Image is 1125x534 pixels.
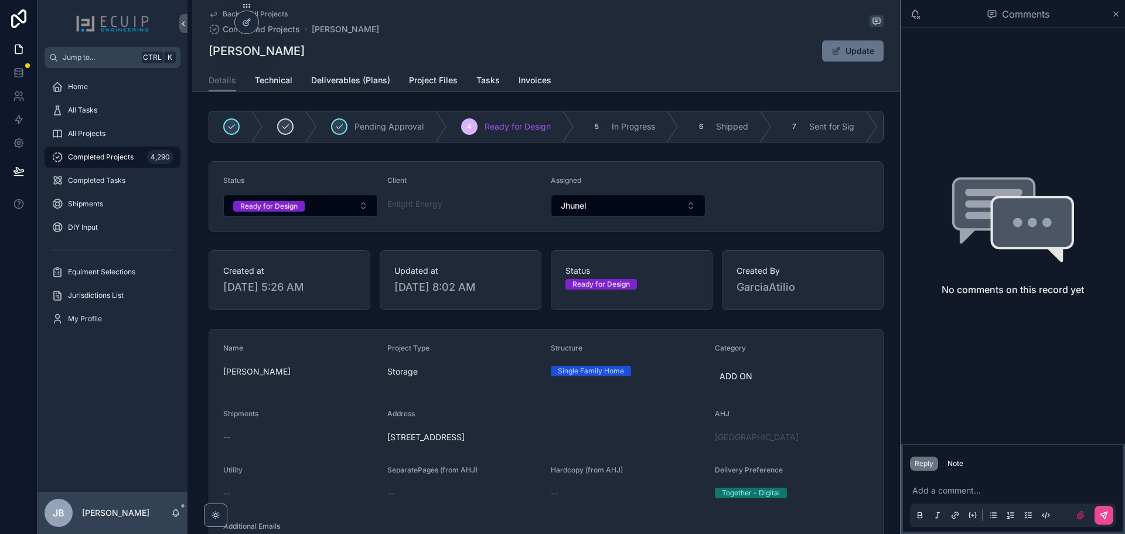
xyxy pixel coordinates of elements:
[551,465,623,474] span: Hardcopy (from AHJ)
[68,82,88,91] span: Home
[45,308,180,329] a: My Profile
[519,74,551,86] span: Invoices
[572,279,630,290] div: Ready for Design
[223,409,258,418] span: Shipments
[223,195,378,217] button: Select Button
[223,343,243,352] span: Name
[68,129,105,138] span: All Projects
[387,409,415,418] span: Address
[311,74,390,86] span: Deliverables (Plans)
[558,366,624,376] div: Single Family Home
[223,488,230,499] span: --
[223,176,244,185] span: Status
[209,70,236,92] a: Details
[551,195,705,217] button: Select Button
[467,122,472,131] span: 4
[68,106,97,115] span: All Tasks
[519,70,551,93] a: Invoices
[737,265,869,277] span: Created By
[722,488,780,498] div: Together - Digital
[737,279,869,295] span: GarciaAtilio
[68,176,125,185] span: Completed Tasks
[387,488,394,499] span: --
[387,465,478,474] span: SeparatePages (from AHJ)
[551,176,581,185] span: Assigned
[223,465,243,474] span: Utility
[223,9,288,19] span: Back to All Projects
[223,279,356,295] span: [DATE] 5:26 AM
[76,14,149,33] img: App logo
[595,122,599,131] span: 5
[311,70,390,93] a: Deliverables (Plans)
[387,176,407,185] span: Client
[612,121,655,132] span: In Progress
[409,74,458,86] span: Project Files
[561,200,587,212] span: Jhunel
[68,223,98,232] span: DIY Input
[68,267,135,277] span: Equiment Selections
[68,152,134,162] span: Completed Projects
[715,343,746,352] span: Category
[45,285,180,306] a: Jurisdictions List
[45,123,180,144] a: All Projects
[947,459,963,468] div: Note
[223,23,300,35] span: Completed Projects
[255,74,292,86] span: Technical
[476,74,500,86] span: Tasks
[142,52,163,63] span: Ctrl
[63,53,137,62] span: Jump to...
[165,53,175,62] span: K
[255,70,292,93] a: Technical
[551,343,582,352] span: Structure
[565,265,698,277] span: Status
[45,147,180,168] a: Completed Projects4,290
[699,122,703,131] span: 6
[716,121,748,132] span: Shipped
[223,366,378,377] span: [PERSON_NAME]
[37,68,187,345] div: scrollable content
[715,409,729,418] span: AHJ
[147,150,173,164] div: 4,290
[822,40,884,62] button: Update
[715,465,783,474] span: Delivery Preference
[354,121,424,132] span: Pending Approval
[809,121,854,132] span: Sent for Sig
[45,217,180,238] a: DIY Input
[68,199,103,209] span: Shipments
[53,506,64,520] span: JB
[223,431,230,443] span: --
[45,170,180,191] a: Completed Tasks
[312,23,379,35] a: [PERSON_NAME]
[223,522,280,530] span: Additional Emails
[387,198,442,210] a: Enlight Energy
[394,265,527,277] span: Updated at
[551,488,558,499] span: --
[792,122,796,131] span: 7
[387,343,429,352] span: Project Type
[485,121,551,132] span: Ready for Design
[45,100,180,121] a: All Tasks
[68,291,124,300] span: Jurisdictions List
[45,193,180,215] a: Shipments
[943,457,968,471] button: Note
[409,70,458,93] a: Project Files
[1002,7,1049,21] span: Comments
[45,47,180,68] button: Jump to...CtrlK
[720,370,752,382] span: ADD ON
[715,431,799,443] a: [GEOGRAPHIC_DATA]
[910,457,938,471] button: Reply
[209,9,288,19] a: Back to All Projects
[476,70,500,93] a: Tasks
[68,314,102,324] span: My Profile
[82,507,149,519] p: [PERSON_NAME]
[387,431,705,443] span: [STREET_ADDRESS]
[209,74,236,86] span: Details
[209,43,305,59] h1: [PERSON_NAME]
[45,76,180,97] a: Home
[223,265,356,277] span: Created at
[209,23,300,35] a: Completed Projects
[942,283,1084,297] h2: No comments on this record yet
